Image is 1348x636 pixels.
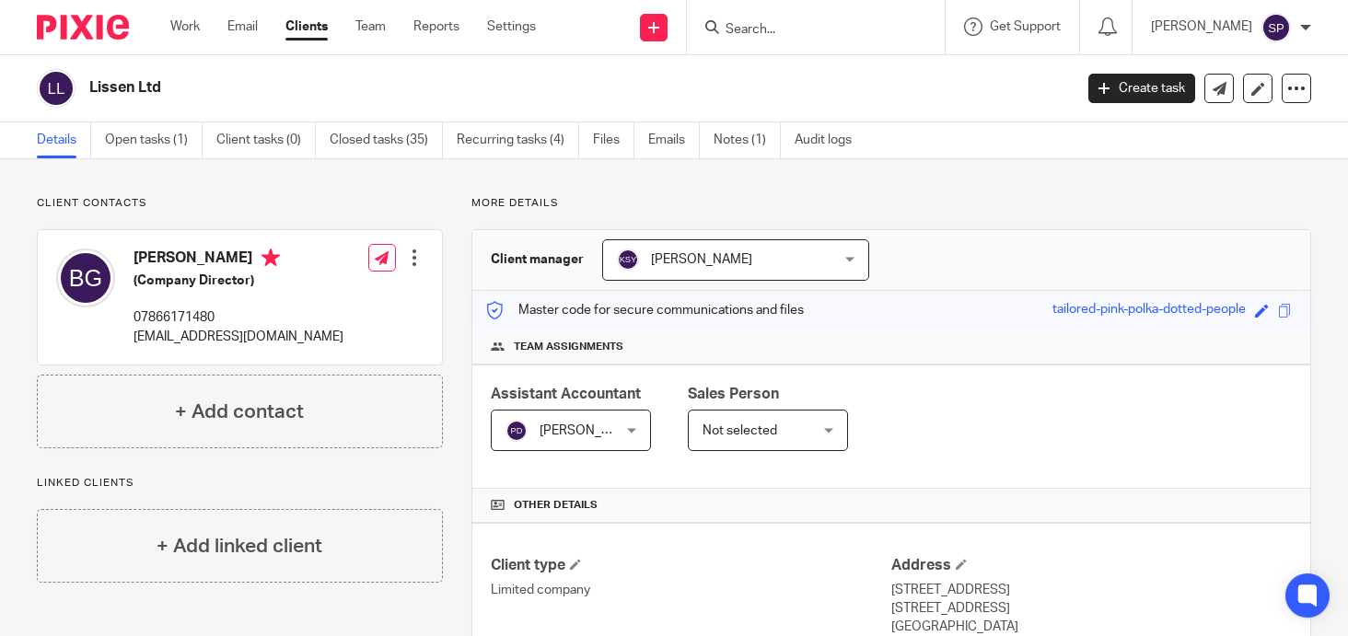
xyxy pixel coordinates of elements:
[648,122,700,158] a: Emails
[285,17,328,36] a: Clients
[1052,300,1246,321] div: tailored-pink-polka-dotted-people
[134,328,343,346] p: [EMAIL_ADDRESS][DOMAIN_NAME]
[688,387,779,401] span: Sales Person
[105,122,203,158] a: Open tasks (1)
[891,581,1292,599] p: [STREET_ADDRESS]
[457,122,579,158] a: Recurring tasks (4)
[89,78,866,98] h2: Lissen Ltd
[703,424,777,437] span: Not selected
[487,17,536,36] a: Settings
[491,250,584,269] h3: Client manager
[471,196,1311,211] p: More details
[157,532,322,561] h4: + Add linked client
[227,17,258,36] a: Email
[891,618,1292,636] p: [GEOGRAPHIC_DATA]
[891,599,1292,618] p: [STREET_ADDRESS]
[540,424,641,437] span: [PERSON_NAME]
[1088,74,1195,103] a: Create task
[617,249,639,271] img: svg%3E
[505,420,528,442] img: svg%3E
[486,301,804,319] p: Master code for secure communications and files
[724,22,889,39] input: Search
[413,17,459,36] a: Reports
[330,122,443,158] a: Closed tasks (35)
[1261,13,1291,42] img: svg%3E
[491,387,641,401] span: Assistant Accountant
[56,249,115,307] img: svg%3E
[37,122,91,158] a: Details
[1151,17,1252,36] p: [PERSON_NAME]
[37,15,129,40] img: Pixie
[175,398,304,426] h4: + Add contact
[514,340,623,354] span: Team assignments
[261,249,280,267] i: Primary
[891,556,1292,575] h4: Address
[990,20,1061,33] span: Get Support
[134,272,343,290] h5: (Company Director)
[216,122,316,158] a: Client tasks (0)
[37,476,443,491] p: Linked clients
[37,69,76,108] img: svg%3E
[355,17,386,36] a: Team
[593,122,634,158] a: Files
[795,122,866,158] a: Audit logs
[491,581,891,599] p: Limited company
[491,556,891,575] h4: Client type
[37,196,443,211] p: Client contacts
[714,122,781,158] a: Notes (1)
[514,498,598,513] span: Other details
[651,253,752,266] span: [PERSON_NAME]
[134,249,343,272] h4: [PERSON_NAME]
[134,308,343,327] p: 07866171480
[170,17,200,36] a: Work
